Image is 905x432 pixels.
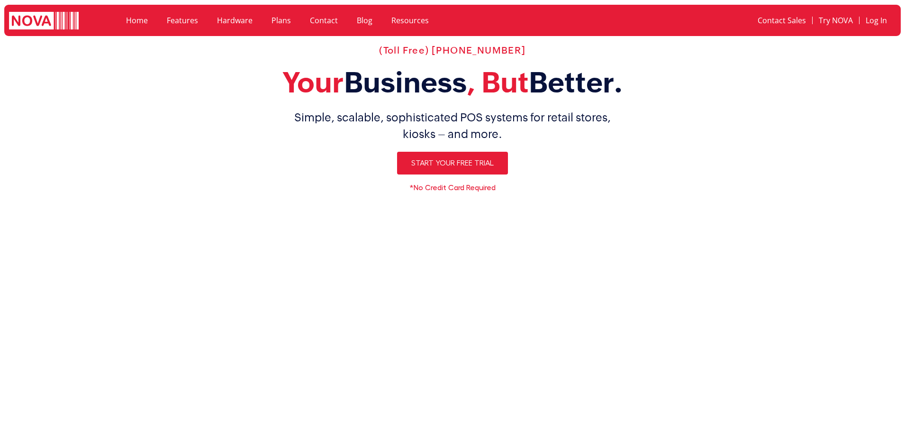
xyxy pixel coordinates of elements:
a: Log In [860,9,893,31]
h2: (Toll Free) [PHONE_NUMBER] [158,45,747,56]
nav: Menu [633,9,893,31]
span: Business [344,66,467,99]
nav: Menu [117,9,624,31]
h6: *No Credit Card Required [158,184,747,192]
a: Contact Sales [751,9,812,31]
a: Blog [347,9,382,31]
a: Contact [300,9,347,31]
a: Features [157,9,208,31]
a: Try NOVA [813,9,859,31]
span: Start Your Free Trial [411,159,494,167]
h2: Your , But [158,65,747,100]
a: Home [117,9,157,31]
a: Resources [382,9,438,31]
a: Hardware [208,9,262,31]
span: Better. [529,66,623,99]
img: logo white [9,12,79,31]
h1: Simple, scalable, sophisticated POS systems for retail stores, kiosks – and more. [158,109,747,142]
a: Plans [262,9,300,31]
a: Start Your Free Trial [397,152,508,175]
